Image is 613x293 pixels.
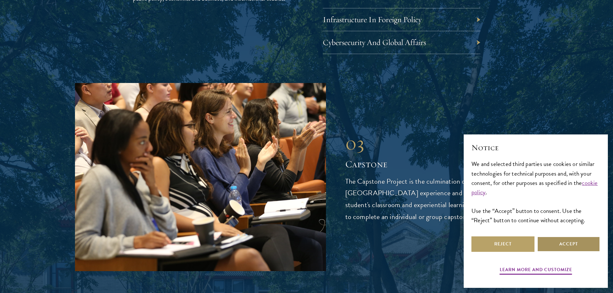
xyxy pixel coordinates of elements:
button: Learn more and customize [500,266,572,276]
h2: Capstone [345,158,538,171]
a: Cybersecurity And Global Affairs [323,37,426,47]
h2: Notice [471,142,600,153]
div: We and selected third parties use cookies or similar technologies for technical purposes and, wit... [471,159,600,224]
p: The Capstone Project is the culmination of students' [GEOGRAPHIC_DATA] experience and a final pre... [345,176,538,223]
div: 03 [345,132,538,155]
a: cookie policy [471,178,598,197]
button: Accept [537,236,600,252]
a: Infrastructure In Foreign Policy [323,14,422,24]
button: Reject [471,236,534,252]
